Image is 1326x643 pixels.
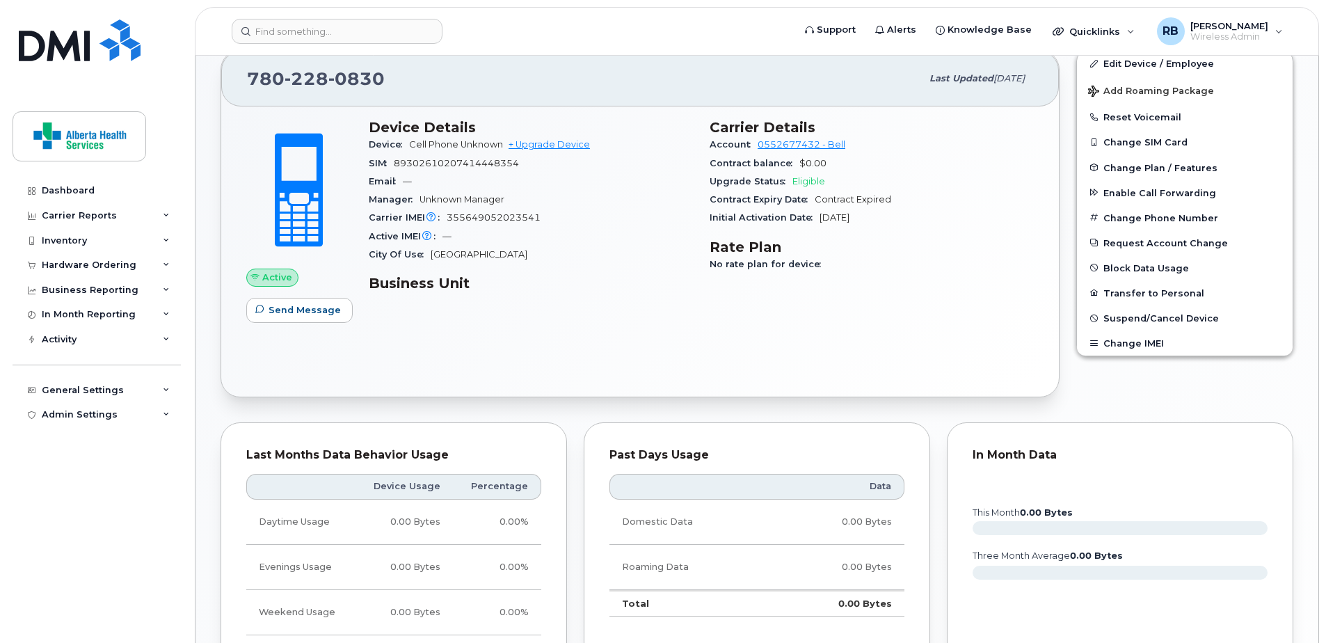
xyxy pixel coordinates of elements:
[772,590,904,617] td: 0.00 Bytes
[246,500,355,545] td: Daytime Usage
[1077,305,1293,331] button: Suspend/Cancel Device
[369,231,442,241] span: Active IMEI
[815,194,891,205] span: Contract Expired
[1163,23,1179,40] span: RB
[1077,76,1293,104] button: Add Roaming Package
[1077,155,1293,180] button: Change Plan / Features
[799,158,826,168] span: $0.00
[1103,162,1217,173] span: Change Plan / Features
[369,249,431,260] span: City Of Use
[328,68,385,89] span: 0830
[262,271,292,284] span: Active
[609,500,772,545] td: Domestic Data
[772,474,904,499] th: Data
[232,19,442,44] input: Find something...
[246,590,355,635] td: Weekend Usage
[926,16,1041,44] a: Knowledge Base
[1043,17,1144,45] div: Quicklinks
[247,68,385,89] span: 780
[409,139,503,150] span: Cell Phone Unknown
[609,545,772,590] td: Roaming Data
[758,139,845,150] a: 0552677432 - Bell
[993,73,1025,84] span: [DATE]
[817,23,856,37] span: Support
[710,212,820,223] span: Initial Activation Date
[609,590,772,617] td: Total
[710,194,815,205] span: Contract Expiry Date
[355,545,453,590] td: 0.00 Bytes
[772,545,904,590] td: 0.00 Bytes
[887,23,916,37] span: Alerts
[1020,507,1073,518] tspan: 0.00 Bytes
[865,16,926,44] a: Alerts
[1147,17,1293,45] div: Ryan Ballesteros
[710,158,799,168] span: Contract balance
[246,448,541,462] div: Last Months Data Behavior Usage
[447,212,541,223] span: 355649052023541
[1077,104,1293,129] button: Reset Voicemail
[453,474,541,499] th: Percentage
[710,119,1034,136] h3: Carrier Details
[973,448,1268,462] div: In Month Data
[972,507,1073,518] text: this month
[1190,20,1268,31] span: [PERSON_NAME]
[1077,331,1293,356] button: Change IMEI
[1077,180,1293,205] button: Enable Call Forwarding
[403,176,412,186] span: —
[442,231,452,241] span: —
[710,259,828,269] span: No rate plan for device
[246,590,541,635] tr: Friday from 6:00pm to Monday 8:00am
[792,176,825,186] span: Eligible
[972,550,1123,561] text: three month average
[246,298,353,323] button: Send Message
[710,139,758,150] span: Account
[1077,51,1293,76] a: Edit Device / Employee
[431,249,527,260] span: [GEOGRAPHIC_DATA]
[772,500,904,545] td: 0.00 Bytes
[1069,26,1120,37] span: Quicklinks
[1077,205,1293,230] button: Change Phone Number
[1077,129,1293,154] button: Change SIM Card
[609,448,904,462] div: Past Days Usage
[509,139,590,150] a: + Upgrade Device
[929,73,993,84] span: Last updated
[246,545,541,590] tr: Weekdays from 6:00pm to 8:00am
[820,212,849,223] span: [DATE]
[453,545,541,590] td: 0.00%
[1088,86,1214,99] span: Add Roaming Package
[710,239,1034,255] h3: Rate Plan
[394,158,519,168] span: 89302610207414448354
[246,545,355,590] td: Evenings Usage
[269,303,341,317] span: Send Message
[369,158,394,168] span: SIM
[795,16,865,44] a: Support
[369,139,409,150] span: Device
[1190,31,1268,42] span: Wireless Admin
[369,212,447,223] span: Carrier IMEI
[453,590,541,635] td: 0.00%
[1103,313,1219,324] span: Suspend/Cancel Device
[355,500,453,545] td: 0.00 Bytes
[369,176,403,186] span: Email
[369,194,420,205] span: Manager
[369,119,693,136] h3: Device Details
[1070,550,1123,561] tspan: 0.00 Bytes
[420,194,504,205] span: Unknown Manager
[1077,280,1293,305] button: Transfer to Personal
[1077,255,1293,280] button: Block Data Usage
[1103,187,1216,198] span: Enable Call Forwarding
[453,500,541,545] td: 0.00%
[355,590,453,635] td: 0.00 Bytes
[285,68,328,89] span: 228
[369,275,693,292] h3: Business Unit
[710,176,792,186] span: Upgrade Status
[948,23,1032,37] span: Knowledge Base
[1077,230,1293,255] button: Request Account Change
[355,474,453,499] th: Device Usage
